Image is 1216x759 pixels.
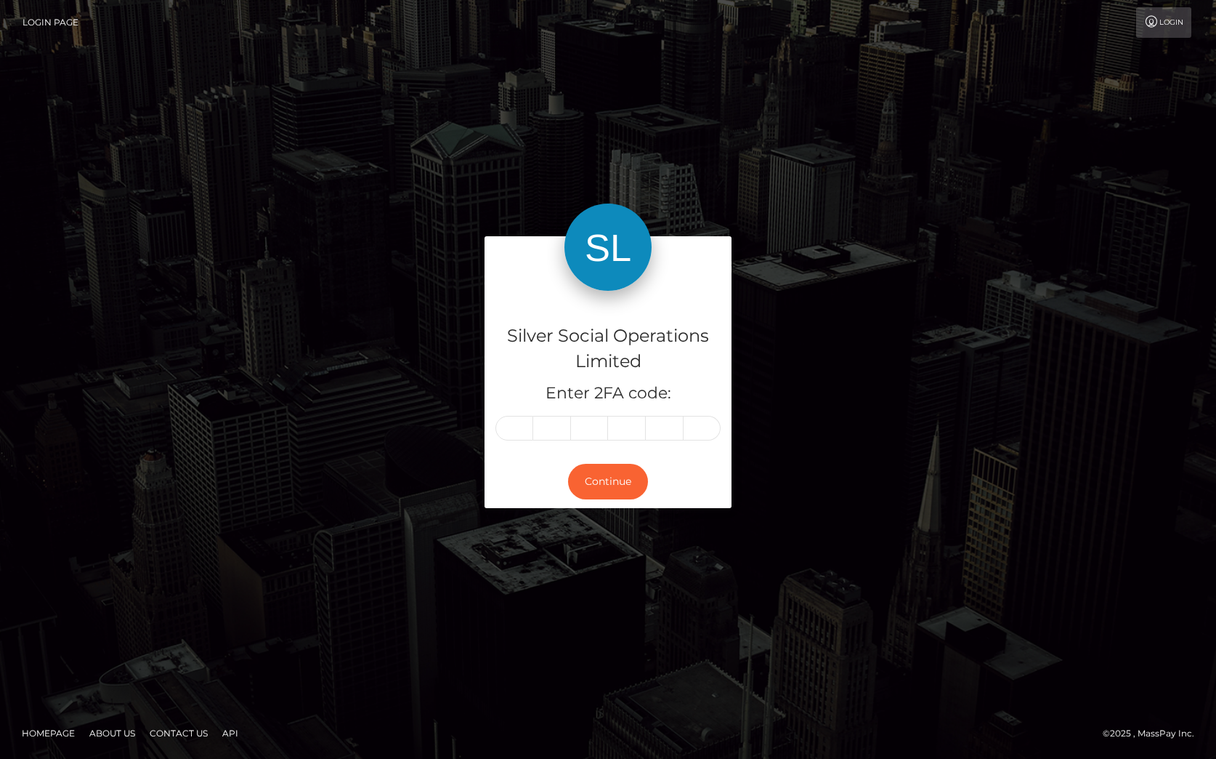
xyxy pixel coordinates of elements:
[495,324,721,374] h4: Silver Social Operations Limited
[1136,7,1191,38] a: Login
[144,722,214,744] a: Contact Us
[16,722,81,744] a: Homepage
[23,7,78,38] a: Login Page
[568,464,648,499] button: Continue
[216,722,244,744] a: API
[84,722,141,744] a: About Us
[564,204,652,291] img: Silver Social Operations Limited
[1103,726,1205,742] div: © 2025 , MassPay Inc.
[495,382,721,405] h5: Enter 2FA code:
